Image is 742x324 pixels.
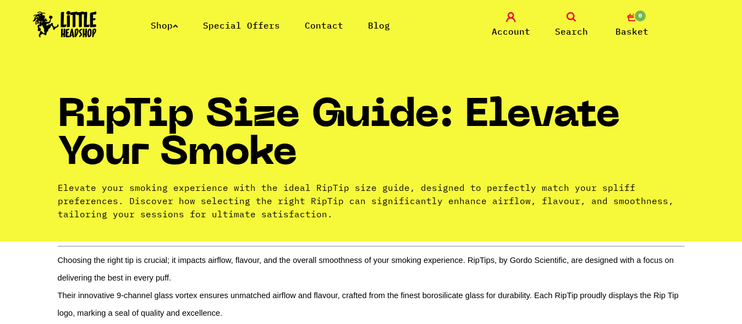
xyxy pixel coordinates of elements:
span: 0 [634,9,647,23]
a: Special Offers [203,20,280,31]
a: Blog [368,20,390,31]
h1: RipTip Size Guide: Elevate Your Smoke [58,97,685,181]
p: Elevate your smoking experience with the ideal RipTip size guide, designed to perfectly match you... [58,181,685,221]
span: Choosing the right tip is crucial; it impacts airflow, flavour, and the overall smoothness of you... [58,256,674,282]
span: Account [492,25,530,38]
a: Contact [305,20,343,31]
span: Their innovative 9-channel glass vortex ensures unmatched airflow and flavour, crafted from the f... [58,291,679,317]
a: Search [544,12,599,38]
a: 0 Basket [604,12,659,38]
img: Little Head Shop Logo [33,11,97,37]
span: Search [555,25,588,38]
span: Basket [615,25,648,38]
a: Shop [151,20,178,31]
